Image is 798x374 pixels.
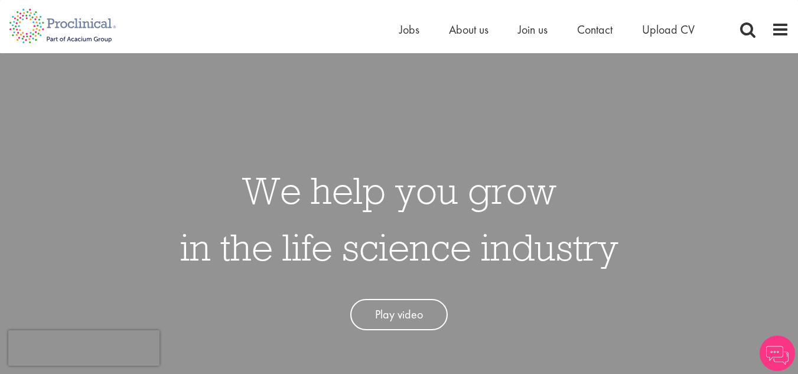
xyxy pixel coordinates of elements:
a: About us [449,22,488,37]
a: Contact [577,22,613,37]
h1: We help you grow in the life science industry [180,162,618,275]
a: Jobs [399,22,419,37]
a: Join us [518,22,548,37]
a: Upload CV [642,22,695,37]
img: Chatbot [760,336,795,371]
a: Play video [350,299,448,330]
